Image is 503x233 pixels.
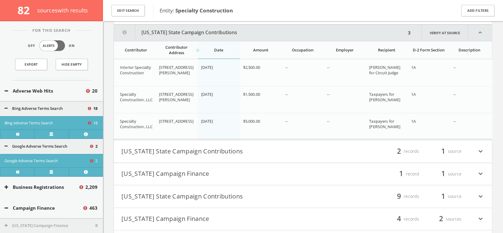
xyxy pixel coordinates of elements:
[93,120,98,126] span: 18
[195,47,201,53] i: arrow_downward
[121,191,303,202] button: [US_STATE] State Campaign Contributions
[114,59,492,140] div: grid
[243,91,260,97] span: $1,500.00
[369,64,400,75] span: [PERSON_NAME] for Circuit Judge
[383,146,419,156] div: records
[121,169,303,179] button: [US_STATE] Campaign Finance
[394,191,404,202] span: 9
[453,91,456,97] span: --
[411,64,416,70] span: 1A
[37,7,88,14] span: source s with results
[69,43,75,48] span: On
[120,64,151,75] span: Interior Specialty Construction
[394,146,404,156] span: 2
[477,169,485,179] i: expand_more
[201,64,213,70] span: [DATE]
[383,169,419,179] div: record
[425,146,462,156] div: source
[95,143,98,149] span: 2
[453,47,486,53] div: Description
[369,118,400,129] span: Taxpayers for [PERSON_NAME]
[160,7,233,14] span: Entity:
[114,25,406,41] button: [US_STATE] State Campaign Contributions
[120,47,152,53] div: Contributor
[383,191,419,202] div: records
[28,43,35,48] span: Off
[89,205,98,212] span: 463
[5,143,89,149] button: Google Adverse Terms Search
[383,214,419,224] div: records
[175,7,233,14] b: Specialty Construction
[201,91,213,97] span: [DATE]
[425,214,462,224] div: sources
[394,214,404,224] span: 4
[5,120,87,126] button: Bing Adverse Terms Search
[159,91,194,102] span: [STREET_ADDRESS][PERSON_NAME]
[422,25,468,41] a: Verify at source
[285,64,288,70] span: --
[285,91,288,97] span: --
[56,59,88,70] button: Hide Empty
[85,184,98,191] span: 2,209
[5,223,95,229] button: [US_STATE] Campaign Finance
[453,118,456,124] span: --
[5,87,85,94] button: Adverse Web Hits
[34,167,68,176] a: Verify at source
[369,91,400,102] span: Taxpayers for [PERSON_NAME]
[396,169,406,179] span: 1
[477,191,485,202] i: expand_more
[327,47,362,53] div: Employer
[121,146,303,156] button: [US_STATE] State Campaign Contributions
[159,118,194,124] span: [STREET_ADDRESS]
[243,118,260,124] span: $5,000.00
[34,130,68,139] a: Verify at source
[15,59,47,70] a: Export
[406,25,412,41] div: 3
[327,91,329,97] span: --
[477,146,485,156] i: expand_more
[285,118,288,124] span: --
[411,47,446,53] div: D-2 Form Section
[327,118,329,124] span: --
[411,118,416,124] span: 1A
[5,184,78,191] button: Business Registrations
[120,118,153,129] span: Specialty Construction, LLC
[243,47,278,53] div: Amount
[92,87,98,94] span: 20
[5,106,87,112] button: Bing Adverse Terms Search
[436,214,446,224] span: 2
[453,64,456,70] span: --
[28,28,75,34] span: For This Search
[327,64,329,70] span: --
[93,106,98,112] span: 18
[111,5,145,17] button: Edit Search
[18,3,35,17] span: 82
[95,158,98,164] span: 2
[425,191,462,202] div: source
[159,64,194,75] span: [STREET_ADDRESS][PERSON_NAME]
[201,118,213,124] span: [DATE]
[438,191,448,202] span: 1
[159,44,194,55] div: Contributor Address
[468,25,492,41] i: expand_less
[201,47,237,53] div: Date
[411,91,416,97] span: 1A
[95,223,98,229] span: 0
[438,169,448,179] span: 1
[425,169,462,179] div: source
[121,214,303,224] button: [US_STATE] Campaign Finance
[5,158,89,164] button: Google Adverse Terms Search
[477,214,485,224] i: expand_more
[369,47,405,53] div: Recipient
[243,64,260,70] span: $2,500.00
[438,146,448,156] span: 1
[120,91,153,102] span: Specialty Construction, LLC
[5,205,82,212] button: Campaign Finance
[461,5,495,17] button: Add Filters
[285,47,320,53] div: Occupation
